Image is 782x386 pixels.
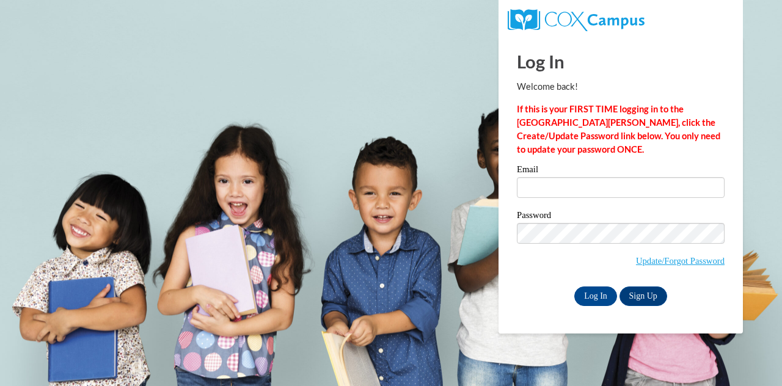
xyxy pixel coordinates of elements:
[636,256,725,266] a: Update/Forgot Password
[619,286,667,306] a: Sign Up
[517,211,725,223] label: Password
[508,9,645,31] img: COX Campus
[574,286,617,306] input: Log In
[517,104,720,155] strong: If this is your FIRST TIME logging in to the [GEOGRAPHIC_DATA][PERSON_NAME], click the Create/Upd...
[517,49,725,74] h1: Log In
[517,80,725,93] p: Welcome back!
[517,165,725,177] label: Email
